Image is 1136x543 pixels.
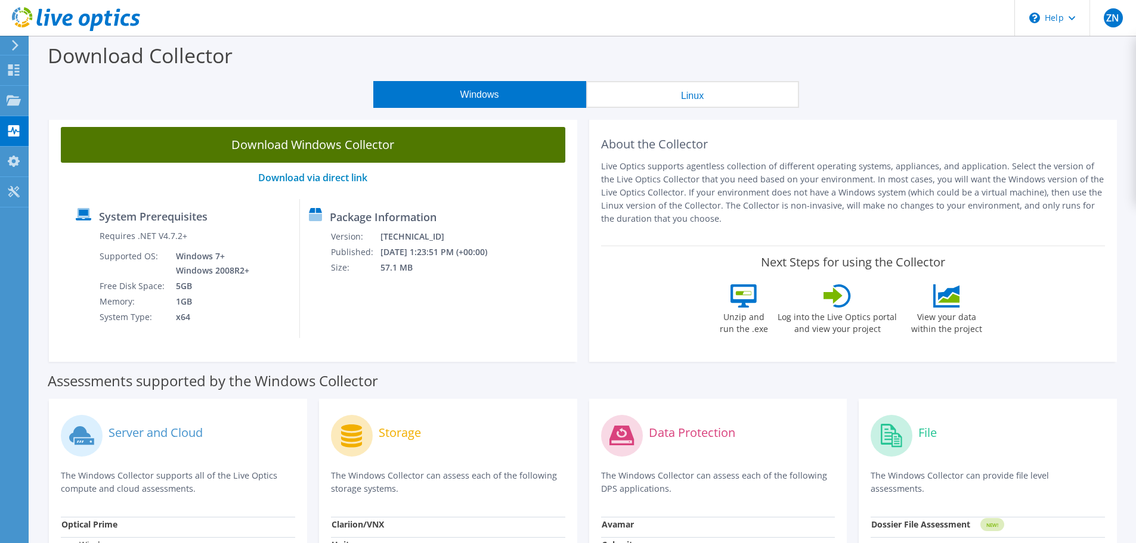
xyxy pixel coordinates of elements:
td: Size: [330,260,380,275]
label: Storage [379,427,421,439]
td: Free Disk Space: [99,278,167,294]
td: 57.1 MB [380,260,503,275]
p: The Windows Collector can provide file level assessments. [871,469,1105,495]
label: Unzip and run the .exe [716,308,771,335]
label: View your data within the project [903,308,989,335]
td: Windows 7+ Windows 2008R2+ [167,249,252,278]
strong: Optical Prime [61,519,117,530]
button: Linux [586,81,799,108]
label: Data Protection [649,427,735,439]
td: 1GB [167,294,252,309]
strong: Clariion/VNX [332,519,384,530]
p: The Windows Collector can assess each of the following DPS applications. [601,469,835,495]
a: Download via direct link [258,171,367,184]
td: Supported OS: [99,249,167,278]
label: Assessments supported by the Windows Collector [48,375,378,387]
strong: Avamar [602,519,634,530]
label: File [918,427,937,439]
p: The Windows Collector supports all of the Live Optics compute and cloud assessments. [61,469,295,495]
strong: Dossier File Assessment [871,519,970,530]
td: 5GB [167,278,252,294]
label: Download Collector [48,42,233,69]
button: Windows [373,81,586,108]
td: Version: [330,229,380,244]
p: Live Optics supports agentless collection of different operating systems, appliances, and applica... [601,160,1106,225]
td: Memory: [99,294,167,309]
td: System Type: [99,309,167,325]
td: x64 [167,309,252,325]
span: ZN [1104,8,1123,27]
label: Log into the Live Optics portal and view your project [777,308,897,335]
a: Download Windows Collector [61,127,565,163]
td: [DATE] 1:23:51 PM (+00:00) [380,244,503,260]
p: The Windows Collector can assess each of the following storage systems. [331,469,565,495]
svg: \n [1029,13,1040,23]
label: Package Information [330,211,437,223]
label: Next Steps for using the Collector [761,255,945,269]
label: Server and Cloud [109,427,203,439]
td: [TECHNICAL_ID] [380,229,503,244]
td: Published: [330,244,380,260]
label: System Prerequisites [99,210,208,222]
tspan: NEW! [986,522,998,528]
h2: About the Collector [601,137,1106,151]
label: Requires .NET V4.7.2+ [100,230,187,242]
